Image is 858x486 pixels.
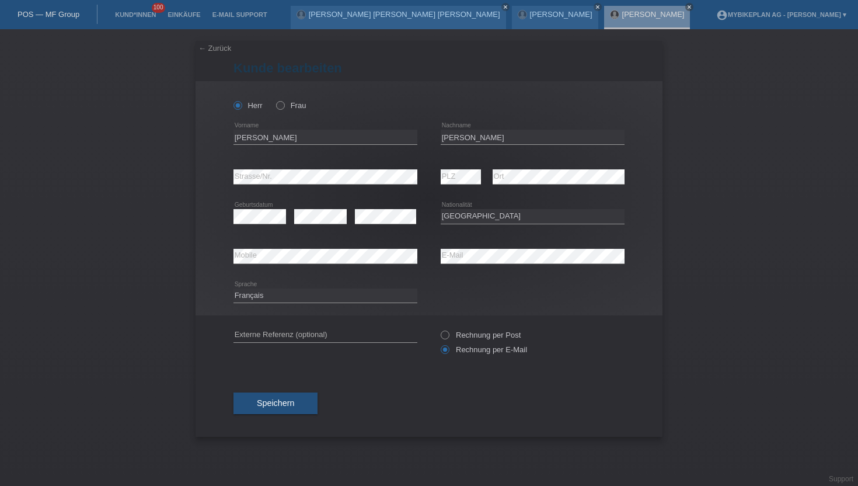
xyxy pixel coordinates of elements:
[710,11,852,18] a: account_circleMybikeplan AG - [PERSON_NAME] ▾
[441,331,448,345] input: Rechnung per Post
[207,11,273,18] a: E-Mail Support
[152,3,166,13] span: 100
[685,3,693,11] a: close
[829,475,853,483] a: Support
[257,398,294,408] span: Speichern
[441,331,521,339] label: Rechnung per Post
[198,44,231,53] a: ← Zurück
[441,345,527,354] label: Rechnung per E-Mail
[622,10,685,19] a: [PERSON_NAME]
[595,4,601,10] i: close
[233,61,625,75] h1: Kunde bearbeiten
[18,10,79,19] a: POS — MF Group
[503,4,508,10] i: close
[716,9,728,21] i: account_circle
[594,3,602,11] a: close
[501,3,510,11] a: close
[233,101,241,109] input: Herr
[309,10,500,19] a: [PERSON_NAME] [PERSON_NAME] [PERSON_NAME]
[686,4,692,10] i: close
[109,11,162,18] a: Kund*innen
[233,393,318,415] button: Speichern
[441,345,448,360] input: Rechnung per E-Mail
[530,10,592,19] a: [PERSON_NAME]
[276,101,284,109] input: Frau
[276,101,306,110] label: Frau
[233,101,263,110] label: Herr
[162,11,206,18] a: Einkäufe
